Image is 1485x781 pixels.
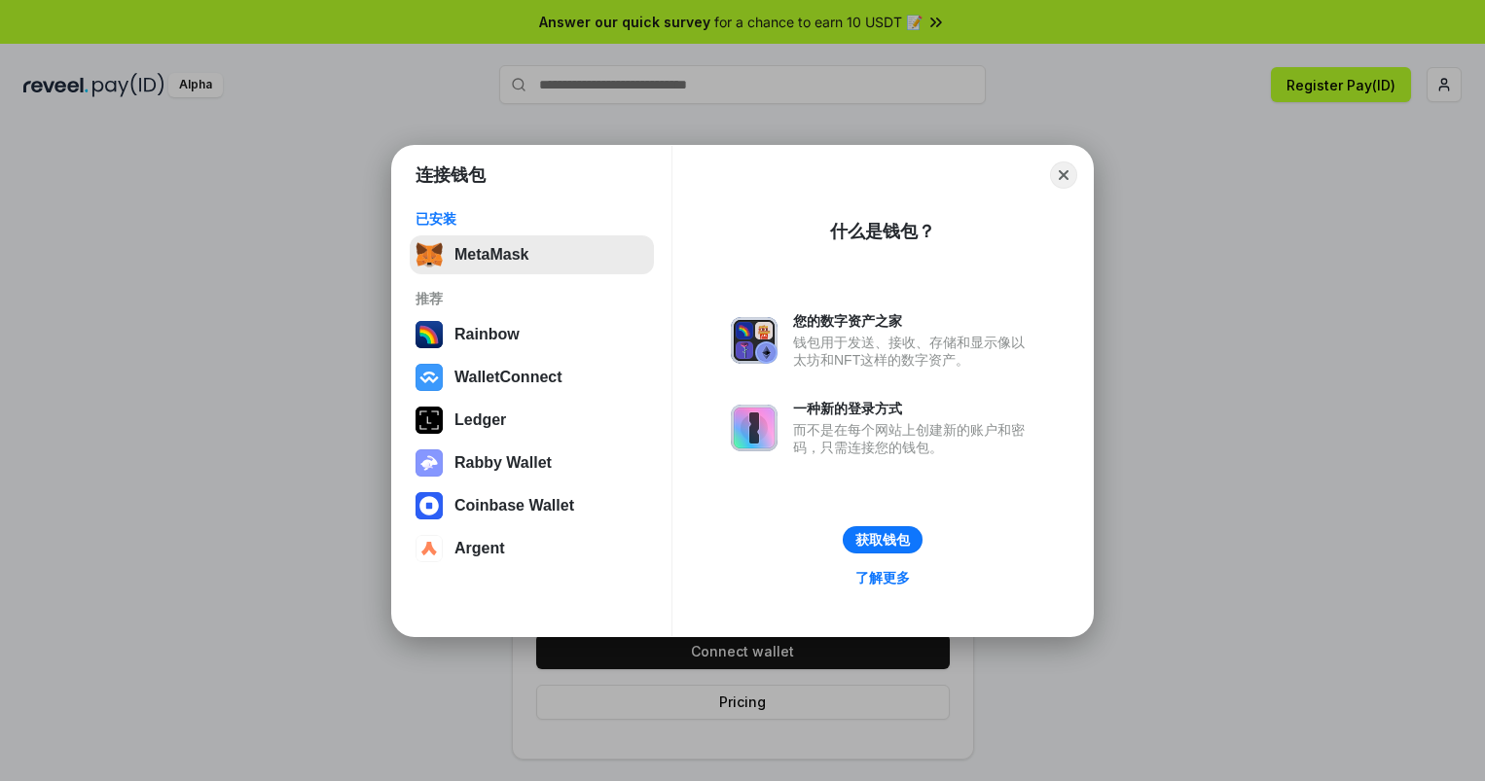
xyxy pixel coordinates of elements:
div: 您的数字资产之家 [793,312,1034,330]
div: 而不是在每个网站上创建新的账户和密码，只需连接您的钱包。 [793,421,1034,456]
div: 一种新的登录方式 [793,400,1034,417]
div: 什么是钱包？ [830,220,935,243]
div: 钱包用于发送、接收、存储和显示像以太坊和NFT这样的数字资产。 [793,334,1034,369]
button: Coinbase Wallet [410,486,654,525]
img: svg+xml,%3Csvg%20xmlns%3D%22http%3A%2F%2Fwww.w3.org%2F2000%2Fsvg%22%20fill%3D%22none%22%20viewBox... [416,449,443,477]
button: 获取钱包 [843,526,923,553]
button: Ledger [410,401,654,440]
button: MetaMask [410,235,654,274]
img: svg+xml,%3Csvg%20fill%3D%22none%22%20height%3D%2233%22%20viewBox%3D%220%200%2035%2033%22%20width%... [416,241,443,268]
button: WalletConnect [410,358,654,397]
img: svg+xml,%3Csvg%20width%3D%2228%22%20height%3D%2228%22%20viewBox%3D%220%200%2028%2028%22%20fill%3D... [416,535,443,562]
img: svg+xml,%3Csvg%20xmlns%3D%22http%3A%2F%2Fwww.w3.org%2F2000%2Fsvg%22%20fill%3D%22none%22%20viewBox... [731,317,778,364]
img: svg+xml,%3Csvg%20width%3D%2228%22%20height%3D%2228%22%20viewBox%3D%220%200%2028%2028%22%20fill%3D... [416,364,443,391]
img: svg+xml,%3Csvg%20width%3D%2228%22%20height%3D%2228%22%20viewBox%3D%220%200%2028%2028%22%20fill%3D... [416,492,443,519]
div: Ledger [454,411,506,429]
div: Rainbow [454,326,520,343]
button: Close [1050,161,1077,189]
div: Coinbase Wallet [454,497,574,515]
div: 获取钱包 [855,531,910,549]
button: Rabby Wallet [410,444,654,482]
img: svg+xml,%3Csvg%20xmlns%3D%22http%3A%2F%2Fwww.w3.org%2F2000%2Fsvg%22%20fill%3D%22none%22%20viewBox... [731,405,778,451]
div: Argent [454,540,505,557]
div: 了解更多 [855,569,910,586]
a: 了解更多 [844,565,922,590]
div: WalletConnect [454,369,562,386]
button: Rainbow [410,315,654,354]
img: svg+xml,%3Csvg%20width%3D%22120%22%20height%3D%22120%22%20viewBox%3D%220%200%20120%20120%22%20fil... [416,321,443,348]
div: Rabby Wallet [454,454,552,472]
div: 已安装 [416,210,648,228]
img: svg+xml,%3Csvg%20xmlns%3D%22http%3A%2F%2Fwww.w3.org%2F2000%2Fsvg%22%20width%3D%2228%22%20height%3... [416,407,443,434]
div: 推荐 [416,290,648,307]
button: Argent [410,529,654,568]
div: MetaMask [454,246,528,264]
h1: 连接钱包 [416,163,486,187]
